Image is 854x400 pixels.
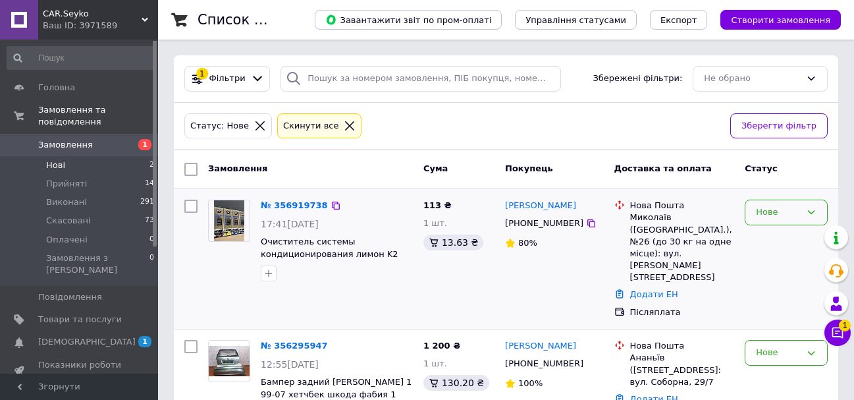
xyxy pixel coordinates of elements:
div: Нове [756,346,801,360]
button: Зберегти фільтр [730,113,828,139]
div: Cкинути все [280,119,342,133]
span: Збережені фільтри: [593,72,682,85]
button: Експорт [650,10,708,30]
span: CAR.Seyko [43,8,142,20]
h1: Список замовлень [198,12,331,28]
span: Управління статусами [525,15,626,25]
a: № 356295947 [261,341,328,351]
span: [DEMOGRAPHIC_DATA] [38,336,136,348]
div: 13.63 ₴ [423,235,483,250]
span: 12:55[DATE] [261,359,319,370]
img: Фото товару [209,346,250,377]
span: 14 [145,178,154,190]
span: Фільтри [209,72,246,85]
input: Пошук за номером замовлення, ПІБ покупця, номером телефону, Email, номером накладної [280,66,560,92]
a: № 356919738 [261,200,328,210]
div: Не обрано [704,72,801,86]
span: Зберегти фільтр [741,119,816,133]
button: Завантажити звіт по пром-оплаті [315,10,502,30]
a: [PERSON_NAME] [505,200,576,212]
div: 1 [196,68,208,80]
div: [PHONE_NUMBER] [502,215,586,232]
a: [PERSON_NAME] [505,340,576,353]
span: Створити замовлення [731,15,830,25]
span: 17:41[DATE] [261,219,319,229]
div: Нова Пошта [630,340,735,352]
span: 0 [149,252,154,276]
span: 113 ₴ [423,200,452,210]
div: Нове [756,206,801,219]
a: Бампер задний [PERSON_NAME] 1 99-07 хетчбек шкода фабия 1 [261,377,412,399]
button: Чат з покупцем1 [824,320,851,346]
div: Післяплата [630,306,735,318]
span: Замовлення та повідомлення [38,104,158,128]
span: 0 [149,234,154,246]
span: Скасовані [46,215,91,227]
div: Нова Пошта [630,200,735,212]
span: Покупець [505,163,553,173]
span: Завантажити звіт по пром-оплаті [325,14,491,26]
span: Головна [38,82,75,94]
span: Замовлення з [PERSON_NAME] [46,252,149,276]
span: Товари та послуги [38,314,122,326]
a: Додати ЕН [630,289,678,299]
span: 73 [145,215,154,227]
span: 1 шт. [423,218,447,228]
span: Замовлення [208,163,267,173]
div: Статус: Нове [188,119,252,133]
span: Повідомлення [38,291,102,303]
input: Пошук [7,46,155,70]
span: 1 [839,316,851,328]
div: Миколаїв ([GEOGRAPHIC_DATA].), №26 (до 30 кг на одне місце): вул. [PERSON_NAME][STREET_ADDRESS] [630,212,735,283]
a: Фото товару [208,200,250,242]
button: Створити замовлення [720,10,841,30]
span: Нові [46,159,65,171]
span: Замовлення [38,139,93,151]
div: [PHONE_NUMBER] [502,355,586,372]
div: Ваш ID: 3971589 [43,20,158,32]
span: 1 [138,336,151,347]
a: Створити замовлення [707,14,841,24]
span: 1 шт. [423,358,447,368]
span: Виконані [46,196,87,208]
span: Оплачені [46,234,88,246]
span: Показники роботи компанії [38,359,122,383]
span: 1 [138,139,151,150]
img: Фото товару [214,200,245,241]
span: 291 [140,196,154,208]
button: Управління статусами [515,10,637,30]
a: Фото товару [208,340,250,382]
span: 100% [518,378,543,388]
span: Експорт [660,15,697,25]
span: Прийняті [46,178,87,190]
div: 130.20 ₴ [423,375,489,391]
span: 80% [518,238,537,248]
span: 1 200 ₴ [423,341,460,351]
a: Очиститель системы кондиционирования лимон K2 Klima Fresh 150 мл [261,237,398,271]
span: Cума [423,163,448,173]
span: 2 [149,159,154,171]
div: Ананьїв ([STREET_ADDRESS]: вул. Соборна, 29/7 [630,352,735,388]
span: Доставка та оплата [614,163,712,173]
span: Статус [745,163,778,173]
